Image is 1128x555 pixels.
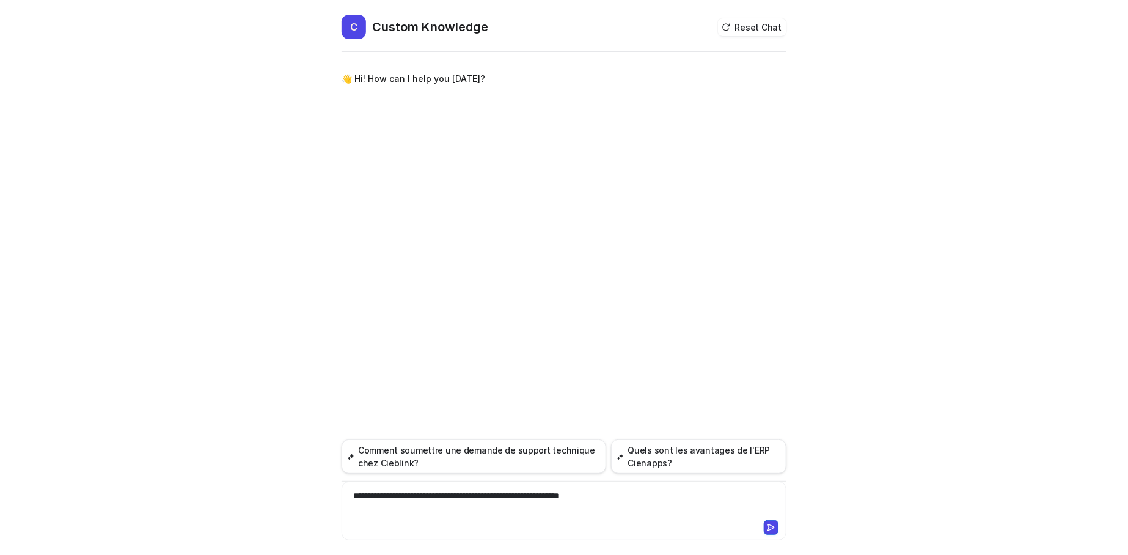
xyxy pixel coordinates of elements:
span: C [342,15,366,39]
p: 👋 Hi! How can I help you [DATE]? [342,72,485,86]
h2: Custom Knowledge [372,18,488,35]
button: Reset Chat [718,18,786,36]
button: Quels sont les avantages de l'ERP Cienapps? [611,439,786,474]
button: Comment soumettre une demande de support technique chez Cieblink? [342,439,606,474]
